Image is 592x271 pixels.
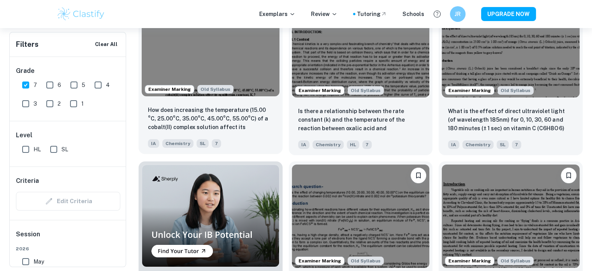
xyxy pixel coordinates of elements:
a: Tutoring [357,10,387,18]
h6: Session [16,230,120,245]
p: How does increasing the temperature (15.00​°C, 25.00°C, 35.00°C, 45.00°C, 55.00°C​) of a cobalt(I... [148,106,273,132]
img: Clastify logo [56,6,106,22]
span: Examiner Marking [445,87,494,94]
button: Help and Feedback [430,7,444,21]
p: Review [311,10,337,18]
p: Is there a relationship between the rate constant (k) and the temperature of the reaction between... [298,107,423,133]
h6: Filters [16,39,39,50]
span: 3 [33,99,37,108]
p: Exemplars [259,10,295,18]
div: Starting from the May 2025 session, the Chemistry IA requirements have changed. It's OK to refer ... [497,257,534,265]
img: Thumbnail [142,165,279,267]
span: Old Syllabus [348,257,384,265]
span: Chemistry [313,140,344,149]
a: Schools [402,10,424,18]
span: Old Syllabus [497,257,534,265]
h6: Grade [16,66,120,76]
span: IA [148,139,159,148]
span: Old Syllabus [348,86,384,95]
button: JR [450,6,466,22]
img: Chemistry IA example thumbnail: What is the effect of changing temperatu [292,165,430,268]
span: SL [197,139,209,148]
h6: Level [16,131,120,140]
span: 5 [82,81,85,89]
p: What is the effect of direct ultraviolet light (of wavelength 185nm) for 0, 10, 30, 60 and 180 mi... [448,107,573,133]
span: Examiner Marking [295,87,344,94]
span: HL [347,140,359,149]
div: Starting from the May 2025 session, the Chemistry IA requirements have changed. It's OK to refer ... [348,86,384,95]
span: May [33,257,44,266]
span: 7 [362,140,372,149]
span: HL [33,145,41,154]
button: Bookmark [561,168,576,183]
div: Starting from the May 2025 session, the Chemistry IA requirements have changed. It's OK to refer ... [348,257,384,265]
span: 4 [106,81,110,89]
span: Examiner Marking [445,257,494,264]
span: IA [298,140,309,149]
span: Chemistry [162,139,193,148]
span: 2026 [16,245,120,252]
h6: JR [453,10,462,18]
span: Examiner Marking [295,257,344,264]
span: IA [448,140,459,149]
button: Clear All [93,39,119,50]
span: Old Syllabus [197,85,234,94]
span: 6 [58,81,61,89]
div: Starting from the May 2025 session, the Chemistry IA requirements have changed. It's OK to refer ... [197,85,234,94]
button: Bookmark [411,168,426,183]
span: SL [497,140,509,149]
span: 7 [33,81,37,89]
span: 7 [512,140,521,149]
span: 2 [58,99,61,108]
div: Criteria filters are unavailable when searching by topic [16,192,120,211]
span: Examiner Marking [145,86,194,93]
img: Chemistry IA example thumbnail: How does the repeated heating of cooking [442,165,580,268]
span: Chemistry [462,140,494,149]
span: Old Syllabus [497,86,534,95]
span: 1 [81,99,84,108]
button: UPGRADE NOW [481,7,536,21]
h6: Criteria [16,176,39,186]
span: SL [61,145,68,154]
span: 7 [212,139,221,148]
div: Starting from the May 2025 session, the Chemistry IA requirements have changed. It's OK to refer ... [497,86,534,95]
